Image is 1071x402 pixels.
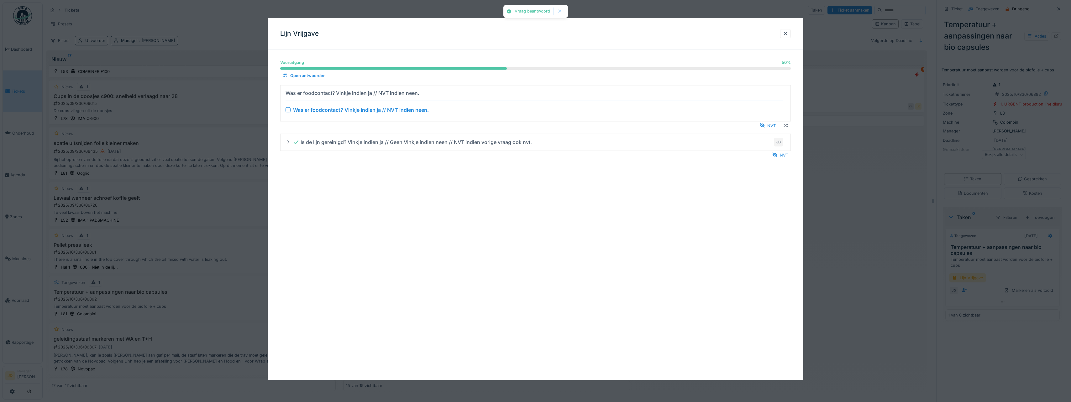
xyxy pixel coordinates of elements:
[283,137,788,148] summary: Is de lijn gereinigd? Vinkje indien ja // Geen Vinkje indien neen // NVT indien vorige vraag ook ...
[280,67,791,70] progress: 50 %
[770,151,791,159] div: NVT
[280,30,319,38] h3: Lijn Vrijgave
[286,89,419,96] div: Was er foodcontact? Vinkje indien ja // NVT indien neen.
[283,88,788,118] summary: Was er foodcontact? Vinkje indien ja // NVT indien neen. Was er foodcontact? Vinkje indien ja // ...
[280,59,304,65] div: Vooruitgang
[774,138,783,147] div: JD
[293,106,429,113] div: Was er foodcontact? Vinkje indien ja // NVT indien neen.
[515,9,550,14] div: Vraag beantwoord
[757,121,778,130] div: NVT
[293,138,532,146] div: Is de lijn gereinigd? Vinkje indien ja // Geen Vinkje indien neen // NVT indien vorige vraag ook ...
[782,59,791,65] div: 50 %
[280,71,328,80] div: Open antwoorden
